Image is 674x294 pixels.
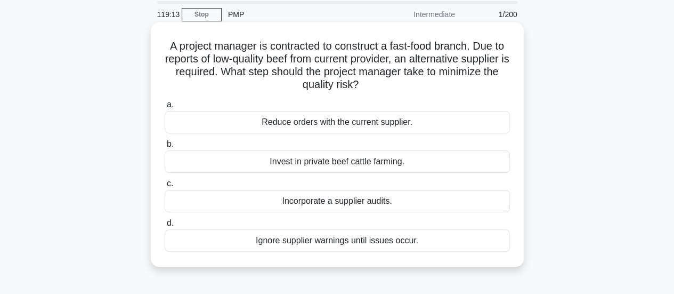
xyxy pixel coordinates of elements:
span: a. [167,100,174,109]
div: Ignore supplier warnings until issues occur. [165,229,510,252]
span: c. [167,179,173,188]
div: 1/200 [461,4,524,25]
div: Incorporate a supplier audits. [165,190,510,212]
div: Reduce orders with the current supplier. [165,111,510,133]
div: Intermediate [368,4,461,25]
h5: A project manager is contracted to construct a fast-food branch. Due to reports of low-quality be... [164,39,511,92]
div: 119:13 [151,4,182,25]
span: b. [167,139,174,148]
span: d. [167,218,174,227]
a: Stop [182,8,222,21]
div: Invest in private beef cattle farming. [165,150,510,173]
div: PMP [222,4,368,25]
